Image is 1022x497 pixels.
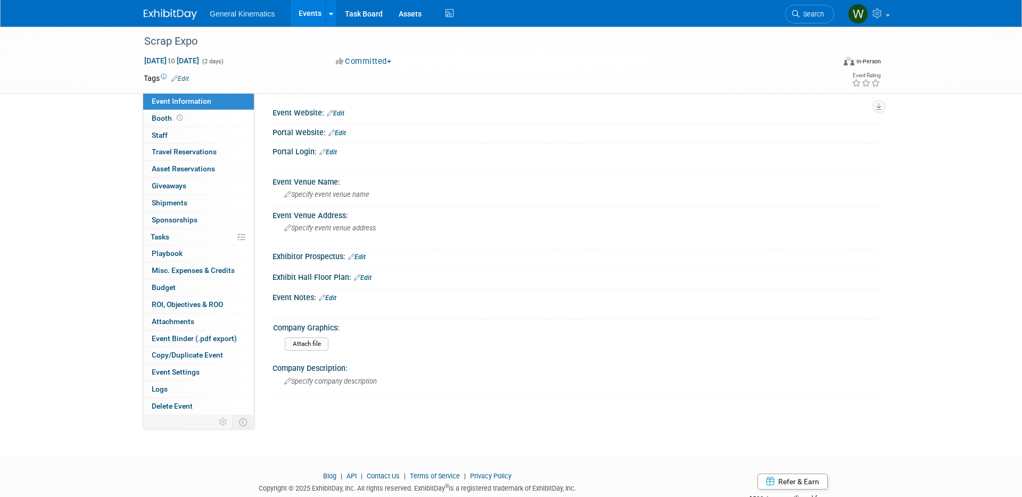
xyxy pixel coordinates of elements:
[470,472,512,480] a: Privacy Policy
[273,360,878,374] div: Company Description:
[152,385,168,393] span: Logs
[319,148,337,156] a: Edit
[284,377,377,385] span: Specify company description
[143,364,254,380] a: Event Settings
[152,181,186,190] span: Giveaways
[143,279,254,296] a: Budget
[328,129,346,137] a: Edit
[144,9,197,20] img: ExhibitDay
[143,178,254,194] a: Giveaways
[201,58,224,65] span: (2 days)
[284,190,369,198] span: Specify event venue name
[152,97,211,105] span: Event Information
[141,32,818,51] div: Scrap Expo
[151,233,169,241] span: Tasks
[143,330,254,347] a: Event Binder (.pdf export)
[323,472,336,480] a: Blog
[348,253,366,261] a: Edit
[800,10,824,18] span: Search
[143,144,254,160] a: Travel Reservations
[273,105,878,119] div: Event Website:
[143,296,254,313] a: ROI, Objectives & ROO
[143,195,254,211] a: Shipments
[152,300,223,309] span: ROI, Objectives & ROO
[347,472,357,480] a: API
[143,262,254,279] a: Misc. Expenses & Credits
[273,125,878,138] div: Portal Website:
[856,57,881,65] div: In-Person
[152,198,187,207] span: Shipments
[143,347,254,363] a: Copy/Duplicate Event
[152,351,223,359] span: Copy/Duplicate Event
[273,289,878,303] div: Event Notes:
[273,174,878,187] div: Event Venue Name:
[445,483,449,489] sup: ®
[273,269,878,283] div: Exhibit Hall Floor Plan:
[152,216,197,224] span: Sponsorships
[358,472,365,480] span: |
[152,114,185,122] span: Booth
[410,472,460,480] a: Terms of Service
[143,313,254,330] a: Attachments
[214,415,233,429] td: Personalize Event Tab Strip
[152,249,183,258] span: Playbook
[152,147,217,156] span: Travel Reservations
[167,56,177,65] span: to
[175,114,185,122] span: Booth not reserved yet
[354,274,372,281] a: Edit
[785,5,834,23] a: Search
[143,229,254,245] a: Tasks
[319,294,336,302] a: Edit
[273,248,878,262] div: Exhibitor Prospectus:
[332,56,395,67] button: Committed
[152,283,176,292] span: Budget
[143,93,254,110] a: Event Information
[284,224,376,232] span: Specify event venue address
[757,474,828,490] a: Refer & Earn
[844,57,854,65] img: Format-Inperson.png
[771,55,881,71] div: Event Format
[143,110,254,127] a: Booth
[233,415,254,429] td: Toggle Event Tabs
[171,75,189,82] a: Edit
[143,398,254,415] a: Delete Event
[848,4,868,24] img: Whitney Swanson
[273,320,873,333] div: Company Graphics:
[152,164,215,173] span: Asset Reservations
[327,110,344,117] a: Edit
[461,472,468,480] span: |
[144,73,189,84] td: Tags
[152,266,235,275] span: Misc. Expenses & Credits
[210,10,275,18] span: General Kinematics
[143,212,254,228] a: Sponsorships
[143,161,254,177] a: Asset Reservations
[152,368,200,376] span: Event Settings
[144,56,200,65] span: [DATE] [DATE]
[401,472,408,480] span: |
[273,208,878,221] div: Event Venue Address:
[144,481,691,493] div: Copyright © 2025 ExhibitDay, Inc. All rights reserved. ExhibitDay is a registered trademark of Ex...
[143,245,254,262] a: Playbook
[273,144,878,158] div: Portal Login:
[152,131,168,139] span: Staff
[143,381,254,397] a: Logs
[852,73,880,78] div: Event Rating
[152,402,193,410] span: Delete Event
[338,472,345,480] span: |
[152,317,194,326] span: Attachments
[152,334,237,343] span: Event Binder (.pdf export)
[143,127,254,144] a: Staff
[367,472,400,480] a: Contact Us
